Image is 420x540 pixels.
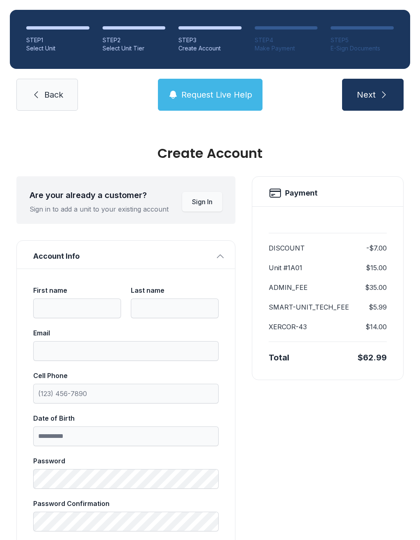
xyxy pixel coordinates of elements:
[357,89,376,100] span: Next
[33,251,212,262] span: Account Info
[285,187,317,199] h2: Payment
[33,298,121,318] input: First name
[255,36,318,44] div: STEP 4
[131,285,219,295] div: Last name
[33,456,219,466] div: Password
[30,189,169,201] div: Are your already a customer?
[269,263,302,273] dt: Unit #1A01
[365,322,387,332] dd: $14.00
[178,36,242,44] div: STEP 3
[30,204,169,214] div: Sign in to add a unit to your existing account
[255,44,318,52] div: Make Payment
[181,89,252,100] span: Request Live Help
[366,243,387,253] dd: -$7.00
[178,44,242,52] div: Create Account
[365,283,387,292] dd: $35.00
[33,328,219,338] div: Email
[33,469,219,489] input: Password
[33,285,121,295] div: First name
[33,384,219,403] input: Cell Phone
[366,263,387,273] dd: $15.00
[33,499,219,508] div: Password Confirmation
[33,426,219,446] input: Date of Birth
[269,352,289,363] div: Total
[331,44,394,52] div: E-Sign Documents
[26,36,89,44] div: STEP 1
[16,147,404,160] div: Create Account
[33,512,219,531] input: Password Confirmation
[33,371,219,381] div: Cell Phone
[269,283,308,292] dt: ADMIN_FEE
[33,341,219,361] input: Email
[131,298,219,318] input: Last name
[192,197,212,207] span: Sign In
[369,302,387,312] dd: $5.99
[33,413,219,423] div: Date of Birth
[269,243,305,253] dt: DISCOUNT
[17,241,235,269] button: Account Info
[26,44,89,52] div: Select Unit
[103,44,166,52] div: Select Unit Tier
[44,89,63,100] span: Back
[103,36,166,44] div: STEP 2
[331,36,394,44] div: STEP 5
[358,352,387,363] div: $62.99
[269,322,307,332] dt: XERCOR-43
[269,302,349,312] dt: SMART-UNIT_TECH_FEE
